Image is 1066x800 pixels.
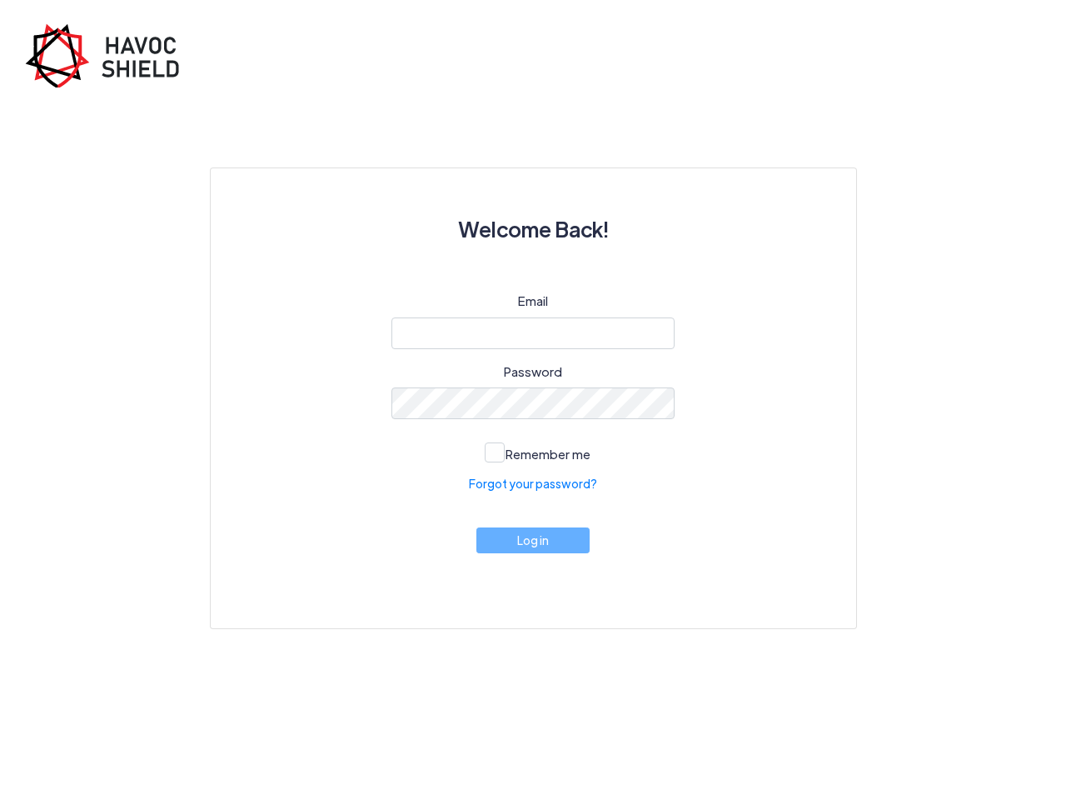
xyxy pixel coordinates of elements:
[476,527,590,553] button: Log in
[504,362,562,382] label: Password
[506,446,590,462] span: Remember me
[518,292,548,311] label: Email
[251,208,816,250] h3: Welcome Back!
[25,23,192,87] img: havoc-shield-register-logo.png
[469,475,597,492] a: Forgot your password?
